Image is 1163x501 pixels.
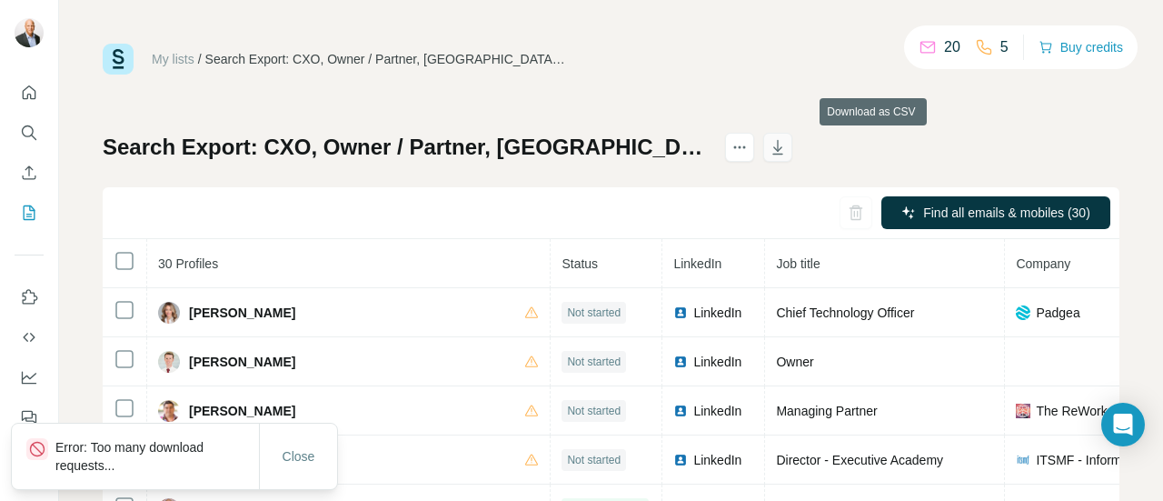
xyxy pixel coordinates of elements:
[198,50,202,68] li: /
[1000,36,1009,58] p: 5
[673,453,688,467] img: LinkedIn logo
[776,404,877,418] span: Managing Partner
[158,400,180,422] img: Avatar
[189,304,295,322] span: [PERSON_NAME]
[15,196,44,229] button: My lists
[562,256,598,271] span: Status
[1016,256,1070,271] span: Company
[1016,453,1030,467] img: company-logo
[283,447,315,466] span: Close
[158,351,180,373] img: Avatar
[567,354,621,370] span: Not started
[55,438,259,475] p: Error: Too many download requests...
[944,36,960,58] p: 20
[693,353,741,371] span: LinkedIn
[776,453,943,467] span: Director - Executive Academy
[693,304,741,322] span: LinkedIn
[15,281,44,314] button: Use Surfe on LinkedIn
[776,355,813,369] span: Owner
[567,305,621,321] span: Not started
[15,361,44,394] button: Dashboard
[1016,306,1030,320] img: company-logo
[776,306,914,320] span: Chief Technology Officer
[189,353,295,371] span: [PERSON_NAME]
[1016,404,1030,418] img: company-logo
[567,452,621,468] span: Not started
[693,402,741,420] span: LinkedIn
[673,306,688,320] img: LinkedIn logo
[158,302,180,324] img: Avatar
[270,440,328,473] button: Close
[205,50,569,68] div: Search Export: CXO, Owner / Partner, [GEOGRAPHIC_DATA] Metropolitan Area - [DATE] 23:44
[15,156,44,189] button: Enrich CSV
[15,116,44,149] button: Search
[15,76,44,109] button: Quick start
[567,403,621,419] span: Not started
[103,133,709,162] h1: Search Export: CXO, Owner / Partner, [GEOGRAPHIC_DATA] Metropolitan Area - [DATE] 23:44
[103,44,134,75] img: Surfe Logo
[1039,35,1123,60] button: Buy credits
[158,256,218,271] span: 30 Profiles
[725,133,754,162] button: actions
[673,256,721,271] span: LinkedIn
[1036,402,1146,420] span: The ReWork Group
[15,401,44,434] button: Feedback
[1036,304,1079,322] span: Padgea
[673,355,688,369] img: LinkedIn logo
[693,451,741,469] span: LinkedIn
[152,52,194,66] a: My lists
[1101,403,1145,446] div: Open Intercom Messenger
[673,404,688,418] img: LinkedIn logo
[923,204,1090,222] span: Find all emails & mobiles (30)
[15,321,44,354] button: Use Surfe API
[15,18,44,47] img: Avatar
[776,256,820,271] span: Job title
[189,402,295,420] span: [PERSON_NAME]
[881,196,1110,229] button: Find all emails & mobiles (30)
